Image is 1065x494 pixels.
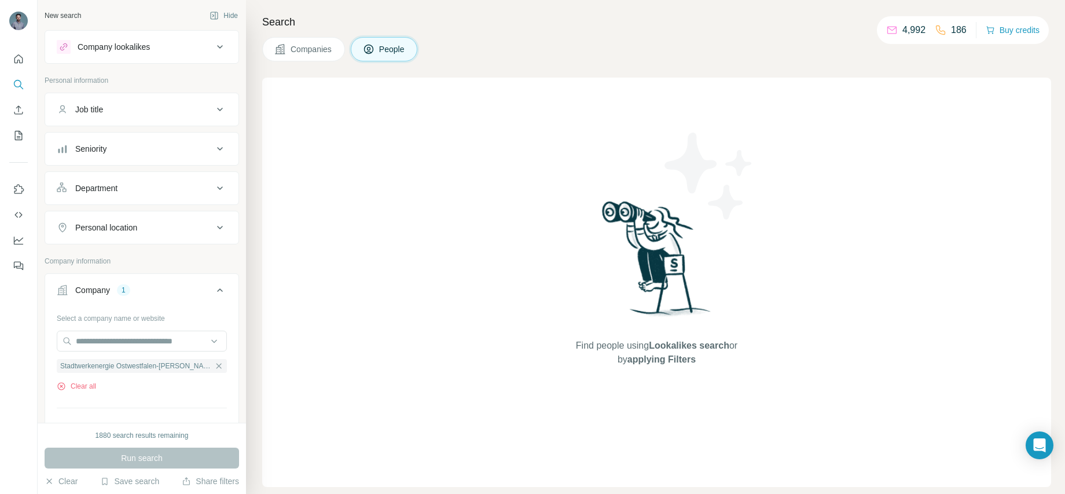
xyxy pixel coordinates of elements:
p: Personal information [45,75,239,86]
div: Personal location [75,222,137,233]
img: Surfe Illustration - Stars [657,124,761,228]
p: 186 [951,23,967,37]
div: Company [75,284,110,296]
p: 4,992 [902,23,926,37]
button: Use Surfe API [9,204,28,225]
span: Companies [291,43,333,55]
button: Enrich CSV [9,100,28,120]
button: Save search [100,475,159,487]
div: 1 [117,285,130,295]
div: Company lookalikes [78,41,150,53]
button: Job title [45,96,238,123]
span: People [379,43,406,55]
div: Job title [75,104,103,115]
button: Share filters [182,475,239,487]
div: Select a company name or website [57,309,227,324]
button: Search [9,74,28,95]
div: Open Intercom Messenger [1026,431,1053,459]
button: Quick start [9,49,28,69]
button: Company lookalikes [45,33,238,61]
button: Buy credits [986,22,1040,38]
button: Company1 [45,276,238,309]
img: Surfe Illustration - Woman searching with binoculars [597,198,717,327]
button: Department [45,174,238,202]
button: Clear [45,475,78,487]
span: Find people using or by [564,339,749,367]
p: Company information [45,256,239,266]
button: Dashboard [9,230,28,251]
div: 1880 search results remaining [96,430,189,441]
div: Seniority [75,143,106,155]
span: applying Filters [627,354,696,364]
span: Stadtwerkenergie Ostwestfalen-[PERSON_NAME] [60,361,212,371]
button: Hide [201,7,246,24]
button: My lists [9,125,28,146]
button: Personal location [45,214,238,241]
h4: Search [262,14,1051,30]
button: Use Surfe on LinkedIn [9,179,28,200]
img: Avatar [9,12,28,30]
span: Lookalikes search [649,341,729,350]
div: Department [75,182,117,194]
button: Feedback [9,255,28,276]
button: Seniority [45,135,238,163]
button: Clear all [57,381,96,391]
div: New search [45,10,81,21]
